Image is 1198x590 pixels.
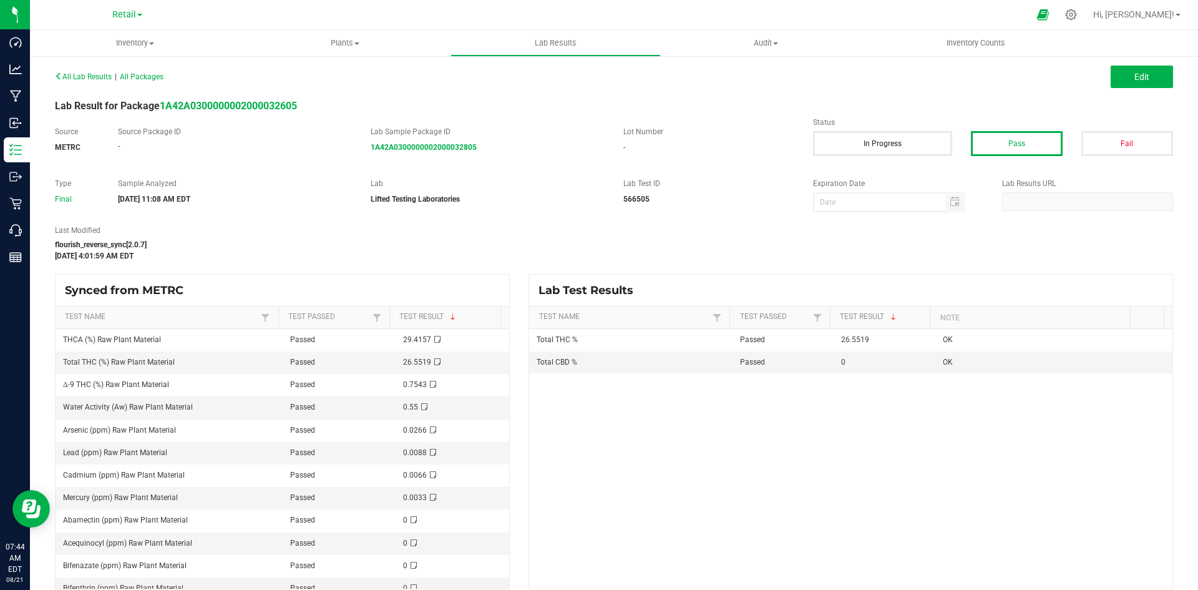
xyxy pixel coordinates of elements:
[399,312,496,322] a: Test ResultSortable
[403,561,407,570] span: 0
[63,539,192,548] span: Acequinocyl (ppm) Raw Plant Material
[63,426,176,435] span: Arsenic (ppm) Raw Plant Material
[290,516,315,524] span: Passed
[30,30,240,56] a: Inventory
[9,90,22,102] inline-svg: Manufacturing
[841,335,869,344] span: 26.5519
[403,380,427,389] span: 0.7543
[65,283,193,297] span: Synced from METRC
[403,403,418,411] span: 0.55
[290,561,315,570] span: Passed
[240,30,450,56] a: Plants
[1081,131,1173,156] button: Fail
[112,9,136,20] span: Retail
[55,143,80,152] strong: METRC
[841,358,845,366] span: 0
[63,561,187,570] span: Bifenazate (ppm) Raw Plant Material
[6,541,24,575] p: 07:44 AM EDT
[709,310,724,325] a: Filter
[538,283,643,297] span: Lab Test Results
[241,37,450,49] span: Plants
[65,312,258,322] a: Test NameSortable
[160,100,297,112] a: 1A42A0300000002000032605
[403,335,431,344] span: 29.4157
[290,426,315,435] span: Passed
[118,195,190,204] strong: [DATE] 11:08 AM EDT
[63,380,169,389] span: Δ-9 THC (%) Raw Plant Material
[971,131,1063,156] button: Pass
[1063,9,1079,21] div: Manage settings
[120,72,163,81] span: All Packages
[403,471,427,479] span: 0.0066
[290,335,315,344] span: Passed
[118,142,120,150] span: -
[290,493,315,502] span: Passed
[63,493,178,502] span: Mercury (ppm) Raw Plant Material
[661,37,870,49] span: Audit
[55,194,99,205] div: Final
[55,252,134,260] strong: [DATE] 4:01:59 AM EDT
[889,312,898,322] span: Sortable
[740,312,810,322] a: Test PassedSortable
[6,575,24,584] p: 08/21
[290,358,315,366] span: Passed
[371,143,477,152] a: 1A42A0300000002000032805
[740,358,765,366] span: Passed
[9,117,22,129] inline-svg: Inbound
[623,126,794,137] label: Lot Number
[448,312,458,322] span: Sortable
[55,126,99,137] label: Source
[661,30,871,56] a: Audit
[403,426,427,435] span: 0.0266
[1111,66,1173,88] button: Edit
[1134,72,1149,82] span: Edit
[623,143,625,152] span: -
[55,72,112,81] span: All Lab Results
[290,403,315,411] span: Passed
[371,178,605,189] label: Lab
[537,335,578,344] span: Total THC %
[371,126,605,137] label: Lab Sample Package ID
[55,225,794,236] label: Last Modified
[623,178,794,189] label: Lab Test ID
[9,144,22,156] inline-svg: Inventory
[12,490,50,528] iframe: Resource center
[9,63,22,76] inline-svg: Analytics
[63,448,167,457] span: Lead (ppm) Raw Plant Material
[258,310,273,325] a: Filter
[810,310,825,325] a: Filter
[63,403,193,411] span: Water Activity (Aw) Raw Plant Material
[9,251,22,263] inline-svg: Reports
[403,516,407,524] span: 0
[290,380,315,389] span: Passed
[943,335,953,344] span: OK
[9,170,22,183] inline-svg: Outbound
[623,195,650,204] strong: 566505
[930,37,1022,49] span: Inventory Counts
[740,335,765,344] span: Passed
[290,448,315,457] span: Passed
[371,195,460,204] strong: Lifted Testing Laboratories
[403,448,427,457] span: 0.0088
[63,471,185,479] span: Cadmium (ppm) Raw Plant Material
[55,100,297,112] span: Lab Result for Package
[288,312,369,322] a: Test PassedSortable
[290,471,315,479] span: Passed
[30,37,240,49] span: Inventory
[518,37,593,49] span: Lab Results
[403,539,407,548] span: 0
[1002,178,1173,189] label: Lab Results URL
[930,307,1130,329] th: Note
[403,358,431,366] span: 26.5519
[63,358,175,366] span: Total THC (%) Raw Plant Material
[450,30,661,56] a: Lab Results
[840,312,925,322] a: Test ResultSortable
[55,178,99,189] label: Type
[63,335,161,344] span: THCA (%) Raw Plant Material
[9,197,22,210] inline-svg: Retail
[115,72,117,81] span: |
[1093,9,1174,19] span: Hi, [PERSON_NAME]!
[290,539,315,548] span: Passed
